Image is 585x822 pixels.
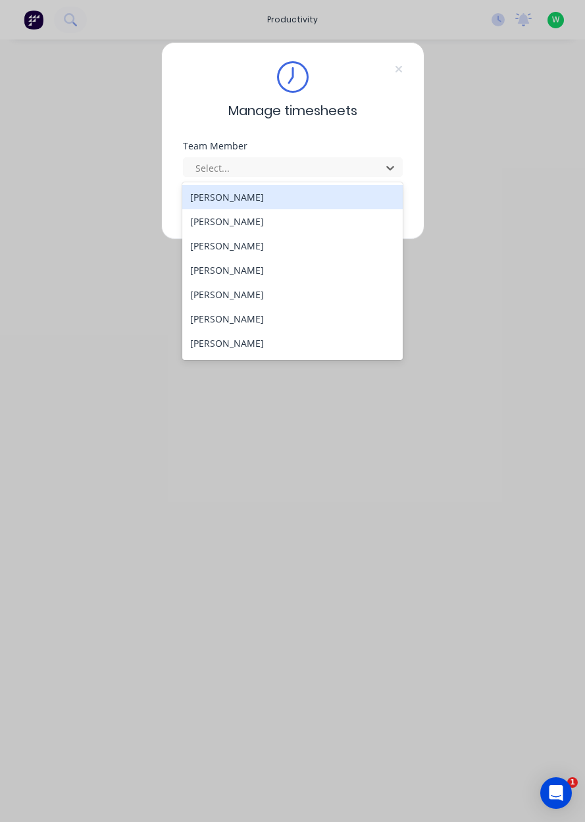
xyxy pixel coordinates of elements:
[567,777,578,788] span: 1
[182,355,403,380] div: [PERSON_NAME]
[182,185,403,209] div: [PERSON_NAME]
[182,258,403,282] div: [PERSON_NAME]
[182,234,403,258] div: [PERSON_NAME]
[540,777,572,809] div: Open Intercom Messenger
[182,307,403,331] div: [PERSON_NAME]
[182,331,403,355] div: [PERSON_NAME]
[182,209,403,234] div: [PERSON_NAME]
[183,141,403,151] div: Team Member
[182,282,403,307] div: [PERSON_NAME]
[228,101,357,120] span: Manage timesheets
